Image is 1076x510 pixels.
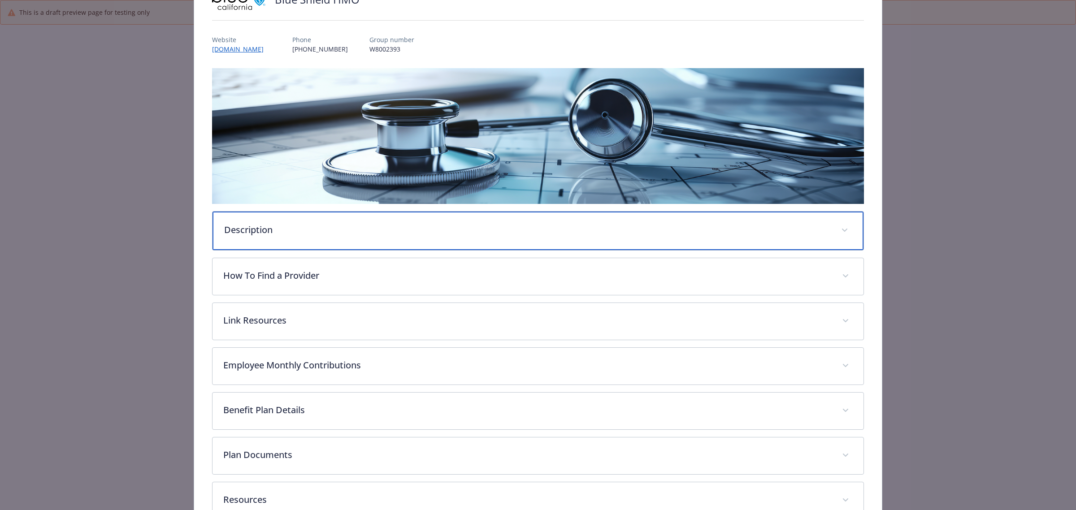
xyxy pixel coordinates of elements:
p: Description [224,223,830,237]
p: Benefit Plan Details [223,403,831,417]
p: Group number [369,35,414,44]
p: Resources [223,493,831,506]
p: W8002393 [369,44,414,54]
p: Phone [292,35,348,44]
p: Plan Documents [223,448,831,462]
img: banner [212,68,864,204]
div: Plan Documents [213,437,863,474]
div: Description [213,212,863,250]
div: How To Find a Provider [213,258,863,295]
p: How To Find a Provider [223,269,831,282]
a: [DOMAIN_NAME] [212,45,271,53]
p: [PHONE_NUMBER] [292,44,348,54]
p: Link Resources [223,314,831,327]
div: Link Resources [213,303,863,340]
div: Benefit Plan Details [213,393,863,429]
p: Website [212,35,271,44]
p: Employee Monthly Contributions [223,359,831,372]
div: Employee Monthly Contributions [213,348,863,385]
